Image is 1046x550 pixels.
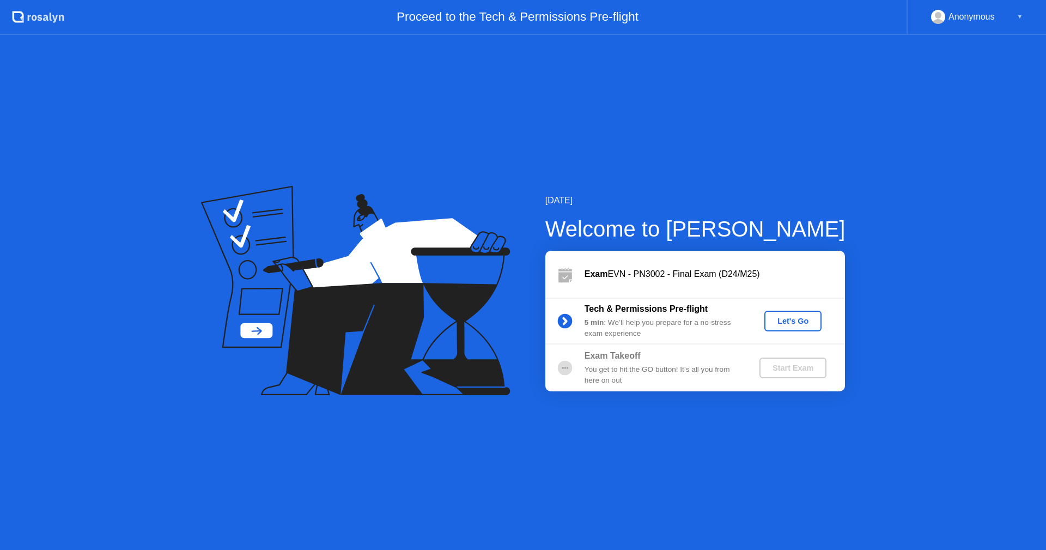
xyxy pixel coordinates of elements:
div: ▼ [1017,10,1023,24]
div: : We’ll help you prepare for a no-stress exam experience [585,317,741,340]
div: Welcome to [PERSON_NAME] [545,213,846,245]
b: Tech & Permissions Pre-flight [585,304,708,313]
b: Exam Takeoff [585,351,641,360]
button: Start Exam [759,358,826,378]
button: Let's Go [764,311,822,331]
div: Anonymous [948,10,995,24]
div: You get to hit the GO button! It’s all you from here on out [585,364,741,386]
b: 5 min [585,318,604,327]
div: Start Exam [764,364,822,372]
div: Let's Go [769,317,817,325]
div: EVN - PN3002 - Final Exam (D24/M25) [585,268,845,281]
div: [DATE] [545,194,846,207]
b: Exam [585,269,608,279]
